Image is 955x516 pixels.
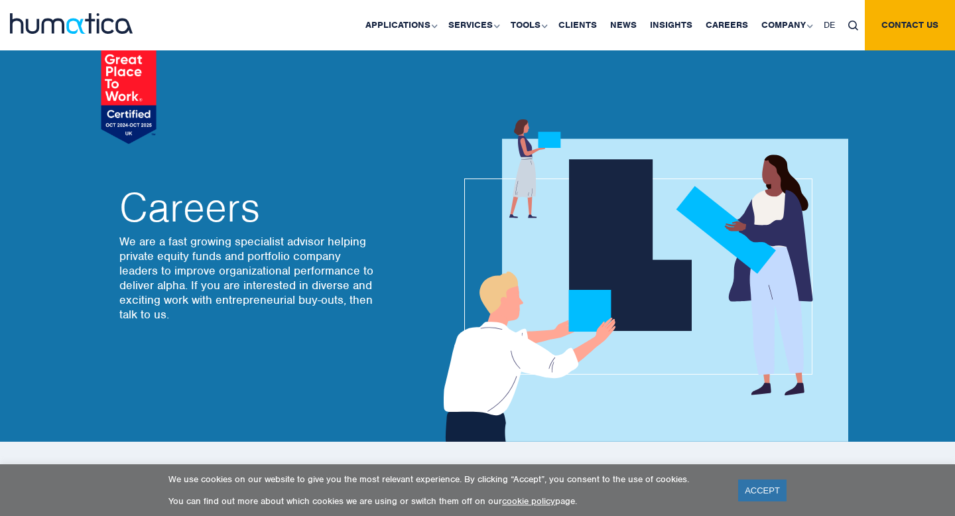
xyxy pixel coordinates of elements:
[119,188,378,227] h2: Careers
[119,234,378,322] p: We are a fast growing specialist advisor helping private equity funds and portfolio company leade...
[431,119,848,442] img: about_banner1
[824,19,835,31] span: DE
[168,474,722,485] p: We use cookies on our website to give you the most relevant experience. By clicking “Accept”, you...
[168,495,722,507] p: You can find out more about which cookies we are using or switch them off on our page.
[10,13,133,34] img: logo
[738,480,787,501] a: ACCEPT
[502,495,555,507] a: cookie policy
[848,21,858,31] img: search_icon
